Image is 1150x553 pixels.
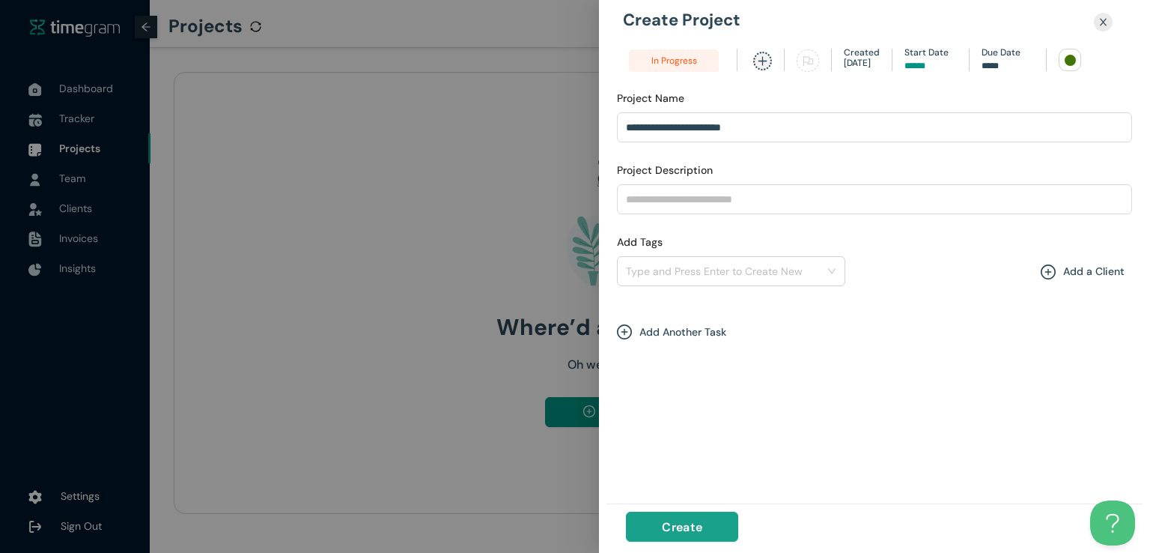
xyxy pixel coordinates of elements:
h1: Start Date [904,49,957,56]
button: Close [1089,12,1117,32]
button: Create [626,512,738,542]
h1: [DATE] [844,56,880,70]
span: close [1098,17,1108,27]
label: Project Name [617,91,684,106]
iframe: Toggle Customer Support [1090,501,1135,546]
span: plus [753,52,772,70]
input: Project Name [617,112,1132,142]
input: Project Description [617,184,1132,214]
label: Project Description [617,163,713,178]
label: Add Tags [617,235,663,250]
h1: Add a Client [1063,263,1125,279]
h1: Due Date [982,49,1034,56]
div: plus-circleAdd Another Task [617,324,726,340]
div: plus-circleAdd a Client [1041,263,1125,285]
h1: Create Project [623,12,1126,28]
h1: Add Another Task [639,324,726,340]
span: flag [797,49,819,72]
span: In Progress [629,49,719,72]
h1: Created [844,49,880,56]
input: Add Tags [626,262,629,280]
span: plus-circle [1041,265,1063,279]
span: Create [662,518,702,537]
span: plus-circle [617,324,639,339]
